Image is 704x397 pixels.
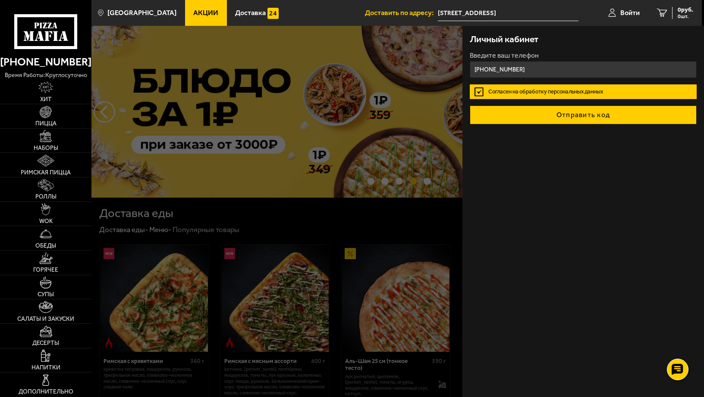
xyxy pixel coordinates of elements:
span: Десерты [32,340,59,346]
span: WOK [39,218,53,224]
span: Обеды [35,243,56,249]
span: Войти [620,9,640,16]
span: Доставка [235,9,266,16]
span: Наборы [34,145,58,151]
span: Роллы [35,194,57,200]
span: Хит [40,96,52,102]
img: 15daf4d41897b9f0e9f617042186c801.svg [267,8,279,19]
span: [GEOGRAPHIC_DATA] [107,9,176,16]
label: Согласен на обработку персональных данных [470,84,697,99]
span: Горячее [33,267,58,273]
h3: Личный кабинет [470,34,538,43]
span: 0 шт. [678,14,693,19]
span: Римская пицца [21,170,71,176]
input: Ваш адрес доставки [438,5,578,21]
span: Доставить по адресу: [365,9,438,16]
label: Введите ваш телефон [470,52,697,59]
span: Дополнительно [19,389,73,395]
span: Пицца [35,121,57,127]
span: Салаты и закуски [17,316,74,322]
span: Напитки [31,365,60,371]
button: Отправить код [470,105,697,124]
span: Акции [193,9,218,16]
span: 0 руб. [678,7,693,13]
span: Супы [38,292,54,298]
